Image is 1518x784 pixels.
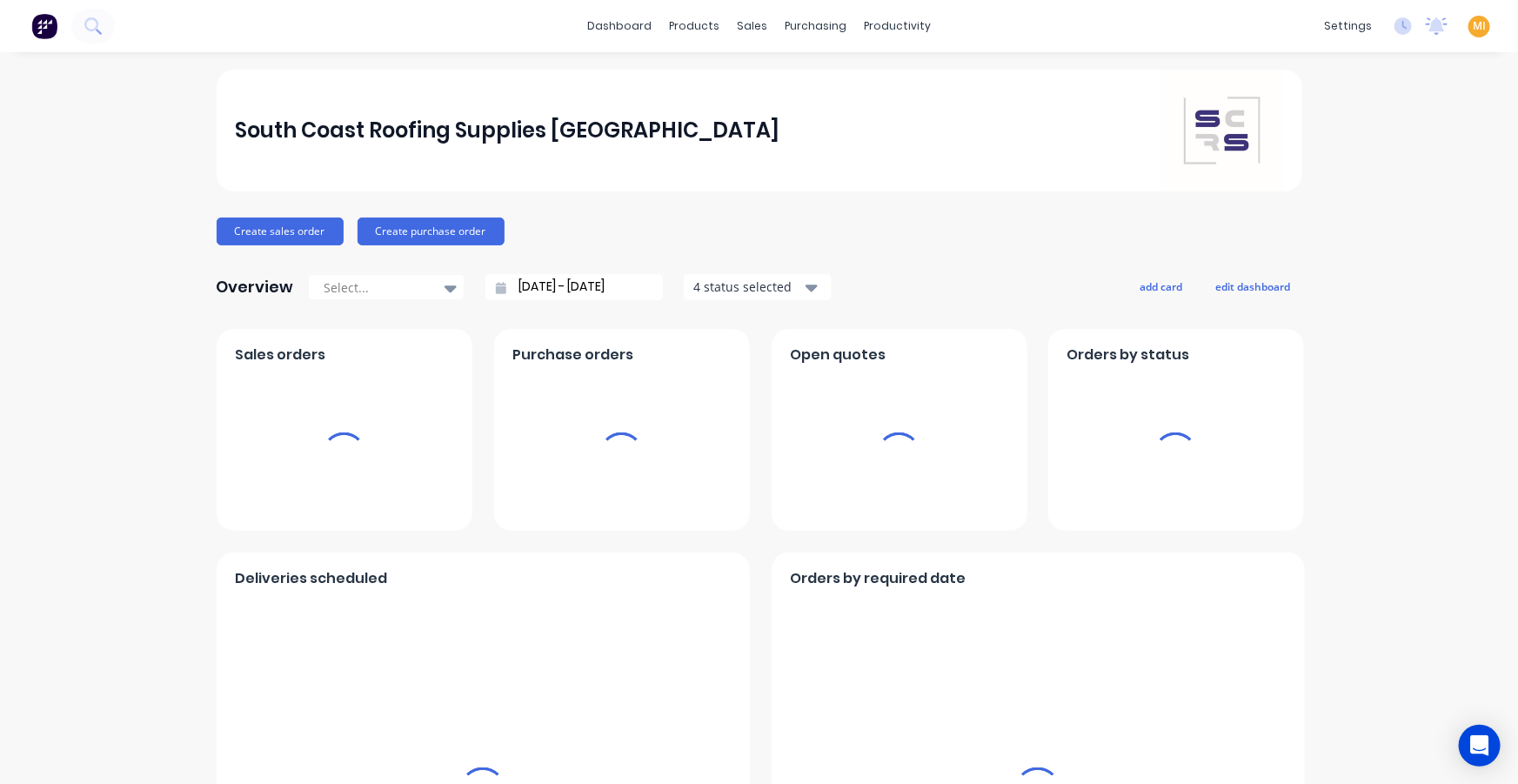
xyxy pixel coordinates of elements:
[1315,13,1381,39] div: settings
[578,13,660,39] a: dashboard
[1459,725,1501,767] div: Open Intercom Messenger
[790,345,886,365] span: Open quotes
[1129,275,1194,298] button: add card
[1161,70,1283,191] img: South Coast Roofing Supplies Southern Highlands
[660,13,728,39] div: products
[693,278,803,296] div: 4 status selected
[1205,275,1302,298] button: edit dashboard
[1067,345,1189,365] span: Orders by status
[217,270,294,305] div: Overview
[235,568,387,589] span: Deliveries scheduled
[728,13,776,39] div: sales
[684,274,832,300] button: 4 status selected
[235,345,325,365] span: Sales orders
[776,13,855,39] div: purchasing
[790,568,966,589] span: Orders by required date
[358,218,505,245] button: Create purchase order
[855,13,940,39] div: productivity
[512,345,633,365] span: Purchase orders
[217,218,344,245] button: Create sales order
[31,13,57,39] img: Factory
[1473,18,1486,34] span: MI
[235,113,779,148] div: South Coast Roofing Supplies [GEOGRAPHIC_DATA]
